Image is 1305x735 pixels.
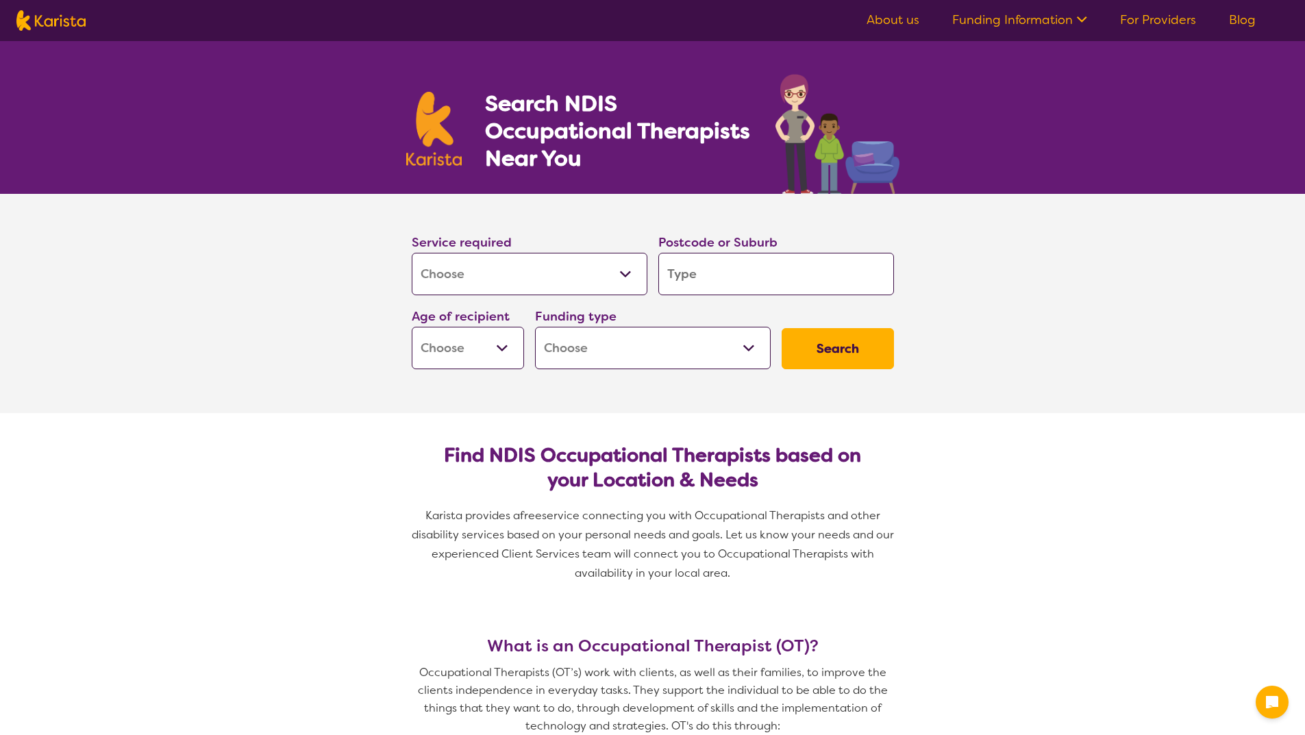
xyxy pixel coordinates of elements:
input: Type [658,253,894,295]
img: occupational-therapy [775,74,899,194]
button: Search [782,328,894,369]
a: Blog [1229,12,1256,28]
span: Karista provides a [425,508,520,523]
p: Occupational Therapists (OT’s) work with clients, as well as their families, to improve the clien... [406,664,899,735]
label: Funding type [535,308,617,325]
label: Service required [412,234,512,251]
label: Postcode or Suburb [658,234,778,251]
a: For Providers [1120,12,1196,28]
label: Age of recipient [412,308,510,325]
a: Funding Information [952,12,1087,28]
span: free [520,508,542,523]
h3: What is an Occupational Therapist (OT)? [406,636,899,656]
img: Karista logo [16,10,86,31]
h1: Search NDIS Occupational Therapists Near You [485,90,751,172]
a: About us [867,12,919,28]
h2: Find NDIS Occupational Therapists based on your Location & Needs [423,443,883,493]
span: service connecting you with Occupational Therapists and other disability services based on your p... [412,508,897,580]
img: Karista logo [406,92,462,166]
